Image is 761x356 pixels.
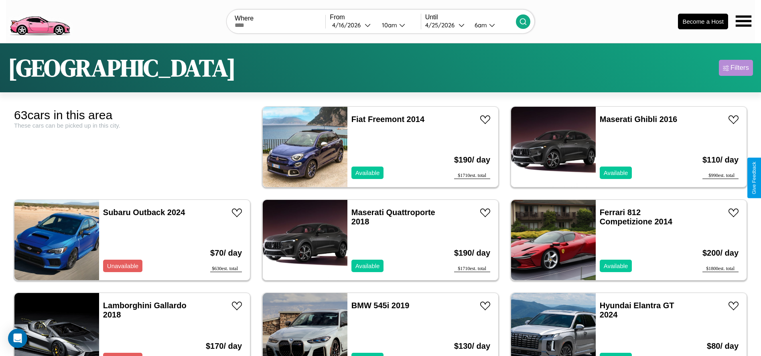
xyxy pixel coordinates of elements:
[351,115,424,124] a: Fiat Freemont 2014
[375,21,421,29] button: 10am
[425,14,516,21] label: Until
[454,147,490,173] h3: $ 190 / day
[14,122,250,129] div: These cars can be picked up in this city.
[6,4,73,37] img: logo
[454,240,490,266] h3: $ 190 / day
[210,266,242,272] div: $ 630 est. total
[471,21,489,29] div: 6am
[702,147,739,173] h3: $ 110 / day
[702,240,739,266] h3: $ 200 / day
[751,162,757,194] div: Give Feedback
[103,208,185,217] a: Subaru Outback 2024
[235,15,325,22] label: Where
[600,115,677,124] a: Maserati Ghibli 2016
[355,167,380,178] p: Available
[107,260,138,271] p: Unavailable
[604,260,628,271] p: Available
[103,301,187,319] a: Lamborghini Gallardo 2018
[355,260,380,271] p: Available
[330,14,420,21] label: From
[454,173,490,179] div: $ 1710 est. total
[8,51,236,84] h1: [GEOGRAPHIC_DATA]
[702,266,739,272] div: $ 1800 est. total
[332,21,365,29] div: 4 / 16 / 2026
[425,21,459,29] div: 4 / 25 / 2026
[604,167,628,178] p: Available
[8,329,27,348] div: Open Intercom Messenger
[454,266,490,272] div: $ 1710 est. total
[719,60,753,76] button: Filters
[731,64,749,72] div: Filters
[468,21,516,29] button: 6am
[678,14,728,29] button: Become a Host
[378,21,399,29] div: 10am
[702,173,739,179] div: $ 990 est. total
[330,21,375,29] button: 4/16/2026
[600,301,674,319] a: Hyundai Elantra GT 2024
[351,208,435,226] a: Maserati Quattroporte 2018
[351,301,410,310] a: BMW 545i 2019
[14,108,250,122] div: 63 cars in this area
[600,208,672,226] a: Ferrari 812 Competizione 2014
[210,240,242,266] h3: $ 70 / day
